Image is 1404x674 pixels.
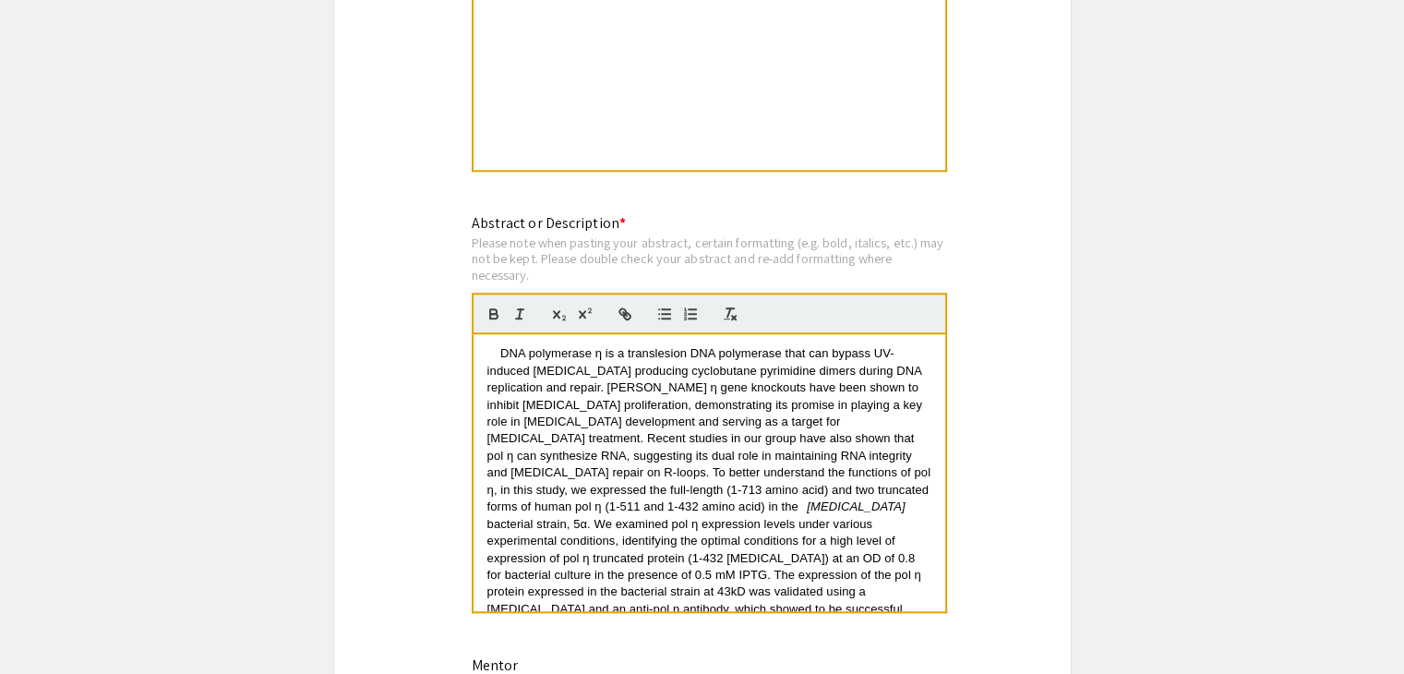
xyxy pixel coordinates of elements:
mat-label: Abstract or Description [472,213,626,233]
span: bacterial strain, 5α. We examined pol η expression levels under various experimental conditions, ... [487,517,925,616]
iframe: Chat [14,591,78,660]
em: [MEDICAL_DATA] [807,499,905,513]
span: [PERSON_NAME] η gene knockouts have been shown to inhibit [MEDICAL_DATA] proliferation, demonstra... [487,380,934,513]
div: Please note when pasting your abstract, certain formatting (e.g. bold, italics, etc.) may not be ... [472,235,947,283]
span: DNA polymerase η is a translesion DNA polymerase that can bypass UV-induced [MEDICAL_DATA] produc... [487,346,925,394]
